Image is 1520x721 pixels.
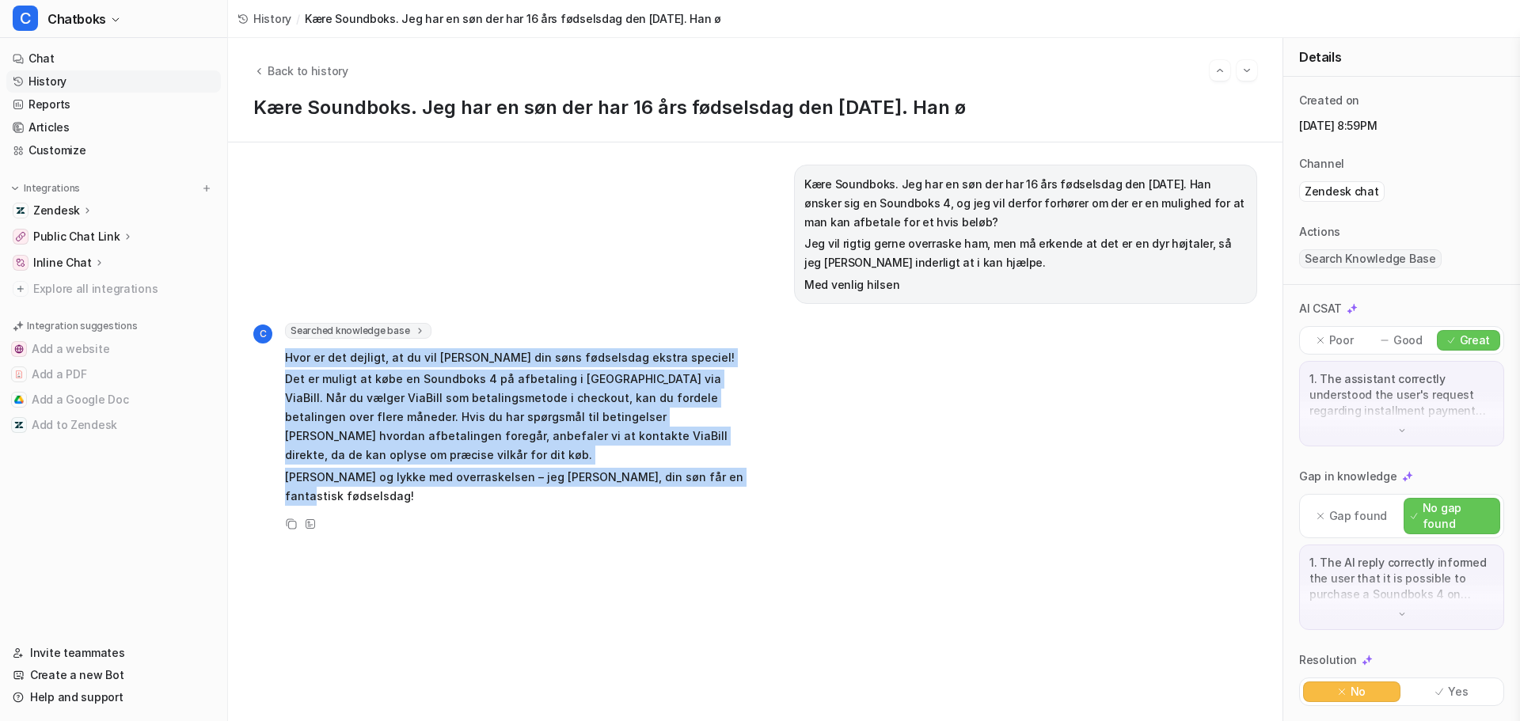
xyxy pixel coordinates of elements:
[6,642,221,664] a: Invite teammates
[305,10,721,27] span: Kære Soundboks. Jeg har en søn der har 16 års fødselsdag den [DATE]. Han ø
[6,93,221,116] a: Reports
[14,395,24,404] img: Add a Google Doc
[6,116,221,139] a: Articles
[6,336,221,362] button: Add a websiteAdd a website
[201,183,212,194] img: menu_add.svg
[1299,118,1504,134] p: [DATE] 8:59PM
[1299,224,1340,240] p: Actions
[33,255,92,271] p: Inline Chat
[1299,156,1344,172] p: Channel
[804,234,1247,272] p: Jeg vil rigtig gerne overraske ham, men må erkende at det er en dyr højtaler, så jeg [PERSON_NAME...
[237,10,291,27] a: History
[1299,249,1442,268] span: Search Knowledge Base
[285,348,748,367] p: Hvor er det dejligt, at du vil [PERSON_NAME] din søns fødselsdag ekstra speciel!
[296,10,300,27] span: /
[1396,609,1408,620] img: down-arrow
[1448,684,1468,700] p: Yes
[47,8,106,30] span: Chatboks
[804,275,1247,294] p: Med venlig hilsen
[1309,555,1494,602] p: 1. The AI reply correctly informed the user that it is possible to purchase a Soundboks 4 on inst...
[13,6,38,31] span: C
[1309,371,1494,419] p: 1. The assistant correctly understood the user's request regarding installment payment options fo...
[16,206,25,215] img: Zendesk
[285,468,748,506] p: [PERSON_NAME] og lykke med overraskelsen – jeg [PERSON_NAME], din søn får en fantastisk fødselsdag!
[253,10,291,27] span: History
[1214,63,1225,78] img: Previous session
[24,182,80,195] p: Integrations
[1237,60,1257,81] button: Go to next session
[6,412,221,438] button: Add to ZendeskAdd to Zendesk
[268,63,348,79] span: Back to history
[253,97,1257,120] h1: Kære Soundboks. Jeg har en søn der har 16 års fødselsdag den [DATE]. Han ø
[33,203,80,218] p: Zendesk
[253,63,348,79] button: Back to history
[14,344,24,354] img: Add a website
[1210,60,1230,81] button: Go to previous session
[6,387,221,412] button: Add a Google DocAdd a Google Doc
[1241,63,1252,78] img: Next session
[1299,469,1397,484] p: Gap in knowledge
[1460,332,1491,348] p: Great
[27,319,137,333] p: Integration suggestions
[1283,38,1520,77] div: Details
[253,324,272,343] span: C
[285,370,748,465] p: Det er muligt at købe en Soundboks 4 på afbetaling i [GEOGRAPHIC_DATA] via ViaBill. Når du vælger...
[1396,425,1408,436] img: down-arrow
[9,183,21,194] img: expand menu
[285,323,431,339] span: Searched knowledge base
[33,276,215,302] span: Explore all integrations
[1299,93,1359,108] p: Created on
[6,362,221,387] button: Add a PDFAdd a PDF
[16,232,25,241] img: Public Chat Link
[6,47,221,70] a: Chat
[6,139,221,161] a: Customize
[14,370,24,379] img: Add a PDF
[33,229,120,245] p: Public Chat Link
[1299,652,1357,668] p: Resolution
[6,70,221,93] a: History
[16,258,25,268] img: Inline Chat
[1329,332,1354,348] p: Poor
[6,278,221,300] a: Explore all integrations
[6,664,221,686] a: Create a new Bot
[1329,508,1387,524] p: Gap found
[6,180,85,196] button: Integrations
[1299,301,1342,317] p: AI CSAT
[1305,184,1379,199] p: Zendesk chat
[6,686,221,708] a: Help and support
[1393,332,1423,348] p: Good
[1351,684,1366,700] p: No
[1423,500,1493,532] p: No gap found
[13,281,28,297] img: explore all integrations
[14,420,24,430] img: Add to Zendesk
[804,175,1247,232] p: Kære Soundboks. Jeg har en søn der har 16 års fødselsdag den [DATE]. Han ønsker sig en Soundboks ...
